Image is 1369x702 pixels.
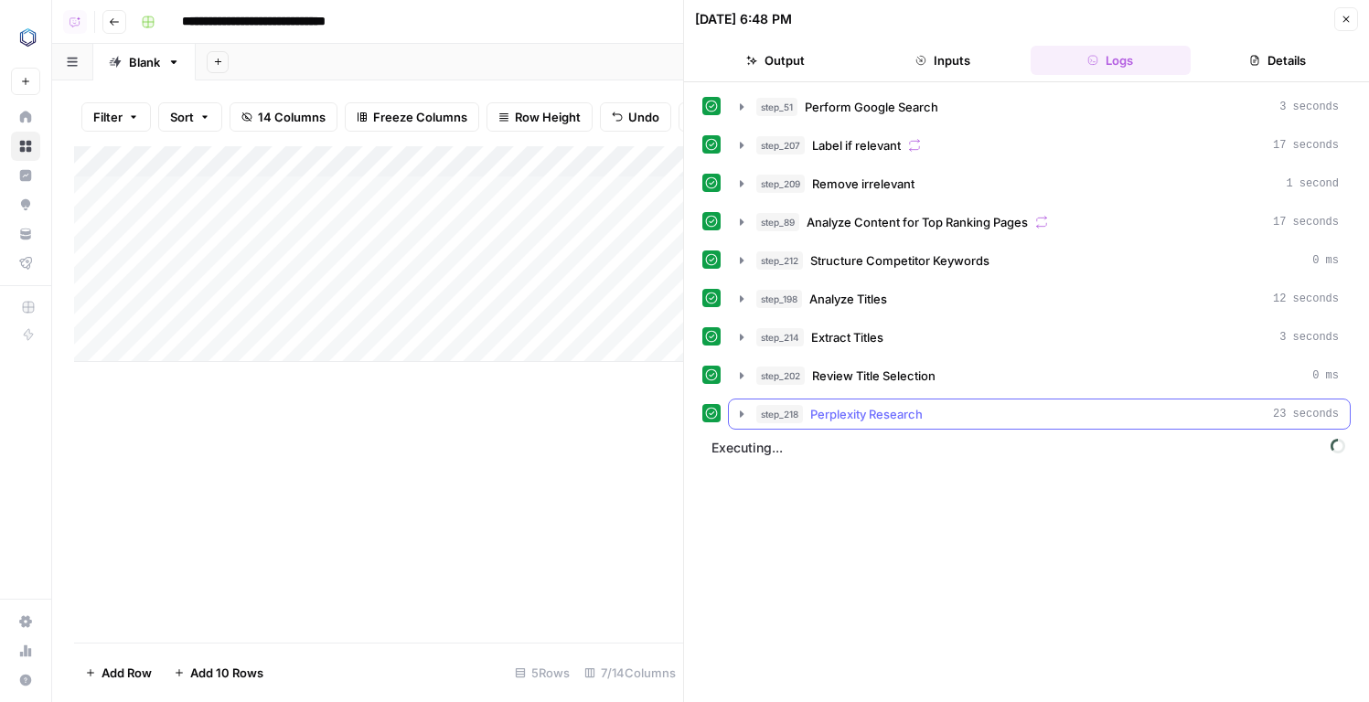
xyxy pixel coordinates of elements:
span: step_51 [756,98,797,116]
span: step_207 [756,136,805,154]
button: 14 Columns [230,102,337,132]
button: 12 seconds [729,284,1350,314]
button: 0 ms [729,246,1350,275]
button: 1 second [729,169,1350,198]
a: Home [11,102,40,132]
span: 23 seconds [1273,406,1339,422]
div: Blank [129,53,160,71]
span: Analyze Titles [809,290,887,308]
button: 17 seconds [729,131,1350,160]
div: [DATE] 6:48 PM [695,10,792,28]
button: Workspace: Hexagon [11,15,40,60]
span: Label if relevant [812,136,901,154]
span: 17 seconds [1273,214,1339,230]
button: Sort [158,102,222,132]
span: step_202 [756,367,805,385]
span: Extract Titles [811,328,883,346]
a: Browse [11,132,40,161]
span: Perform Google Search [805,98,938,116]
span: Freeze Columns [373,108,467,126]
span: Perplexity Research [810,405,923,423]
div: 7/14 Columns [577,658,683,687]
span: 0 ms [1312,252,1339,269]
button: Freeze Columns [345,102,479,132]
img: Hexagon Logo [11,21,44,54]
span: Undo [628,108,659,126]
span: 3 seconds [1279,329,1339,346]
a: Settings [11,607,40,636]
button: Filter [81,102,151,132]
span: step_198 [756,290,802,308]
button: 3 seconds [729,323,1350,352]
span: Analyze Content for Top Ranking Pages [807,213,1028,231]
span: 14 Columns [258,108,326,126]
span: 1 second [1286,175,1339,192]
span: Remove irrelevant [812,175,914,193]
span: step_89 [756,213,799,231]
span: Executing... [706,433,1351,463]
span: 17 seconds [1273,137,1339,154]
a: Usage [11,636,40,665]
button: Add Row [74,658,163,687]
button: Inputs [862,46,1022,75]
span: step_218 [756,405,803,423]
button: Details [1198,46,1358,75]
button: 17 seconds [729,207,1350,237]
div: 5 Rows [508,658,577,687]
button: Output [695,46,855,75]
a: Insights [11,161,40,190]
span: Add Row [102,664,152,682]
a: Your Data [11,219,40,249]
span: Sort [170,108,194,126]
span: step_214 [756,328,804,346]
button: Logs [1031,46,1191,75]
span: step_212 [756,251,803,270]
span: Row Height [515,108,581,126]
button: 3 seconds [729,92,1350,122]
span: step_209 [756,175,805,193]
span: Add 10 Rows [190,664,263,682]
span: 3 seconds [1279,99,1339,115]
button: 23 seconds [729,399,1350,429]
span: Review Title Selection [812,367,936,385]
button: Undo [600,102,671,132]
button: 0 ms [729,361,1350,390]
button: Help + Support [11,665,40,695]
span: Structure Competitor Keywords [810,251,989,270]
button: Row Height [487,102,593,132]
a: Flightpath [11,249,40,278]
span: 12 seconds [1273,291,1339,307]
button: Add 10 Rows [163,658,274,687]
a: Blank [93,44,196,80]
span: Filter [93,108,123,126]
span: 0 ms [1312,367,1339,384]
a: Opportunities [11,190,40,219]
